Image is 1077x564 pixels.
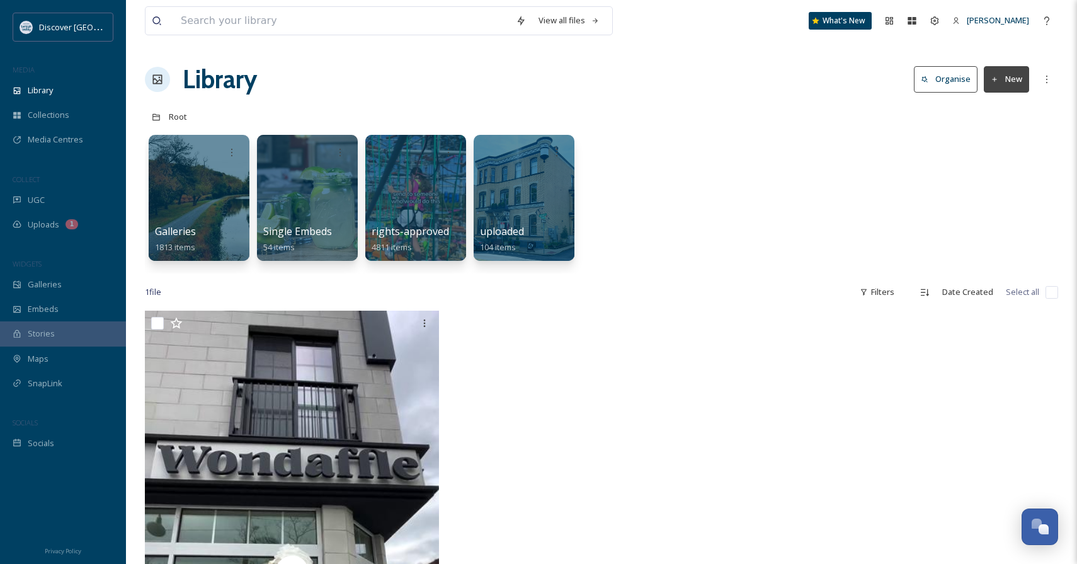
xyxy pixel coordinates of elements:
[20,21,33,33] img: DLV-Blue-Stacked%20%281%29.png
[28,194,45,206] span: UGC
[372,224,449,238] span: rights-approved
[28,353,48,365] span: Maps
[28,377,62,389] span: SnapLink
[914,66,977,92] button: Organise
[169,111,187,122] span: Root
[28,303,59,315] span: Embeds
[13,418,38,427] span: SOCIALS
[155,226,196,253] a: Galleries1813 items
[809,12,872,30] a: What's New
[66,219,78,229] div: 1
[28,219,59,231] span: Uploads
[183,60,257,98] a: Library
[28,328,55,340] span: Stories
[39,21,154,33] span: Discover [GEOGRAPHIC_DATA]
[532,8,606,33] a: View all files
[28,279,62,291] span: Galleries
[853,280,901,304] div: Filters
[372,226,449,253] a: rights-approved4811 items
[914,66,984,92] a: Organise
[45,543,81,558] a: Privacy Policy
[480,226,524,253] a: uploaded104 items
[1022,509,1058,545] button: Open Chat
[984,66,1029,92] button: New
[936,280,1000,304] div: Date Created
[480,241,516,253] span: 104 items
[28,134,83,146] span: Media Centres
[45,547,81,555] span: Privacy Policy
[13,259,42,268] span: WIDGETS
[13,175,40,184] span: COLLECT
[263,224,332,238] span: Single Embeds
[155,224,196,238] span: Galleries
[28,109,69,121] span: Collections
[174,7,510,35] input: Search your library
[28,84,53,96] span: Library
[169,109,187,124] a: Root
[946,8,1035,33] a: [PERSON_NAME]
[1006,286,1039,298] span: Select all
[263,241,295,253] span: 54 items
[480,224,524,238] span: uploaded
[263,226,332,253] a: Single Embeds54 items
[155,241,195,253] span: 1813 items
[372,241,412,253] span: 4811 items
[145,286,161,298] span: 1 file
[28,437,54,449] span: Socials
[967,14,1029,26] span: [PERSON_NAME]
[13,65,35,74] span: MEDIA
